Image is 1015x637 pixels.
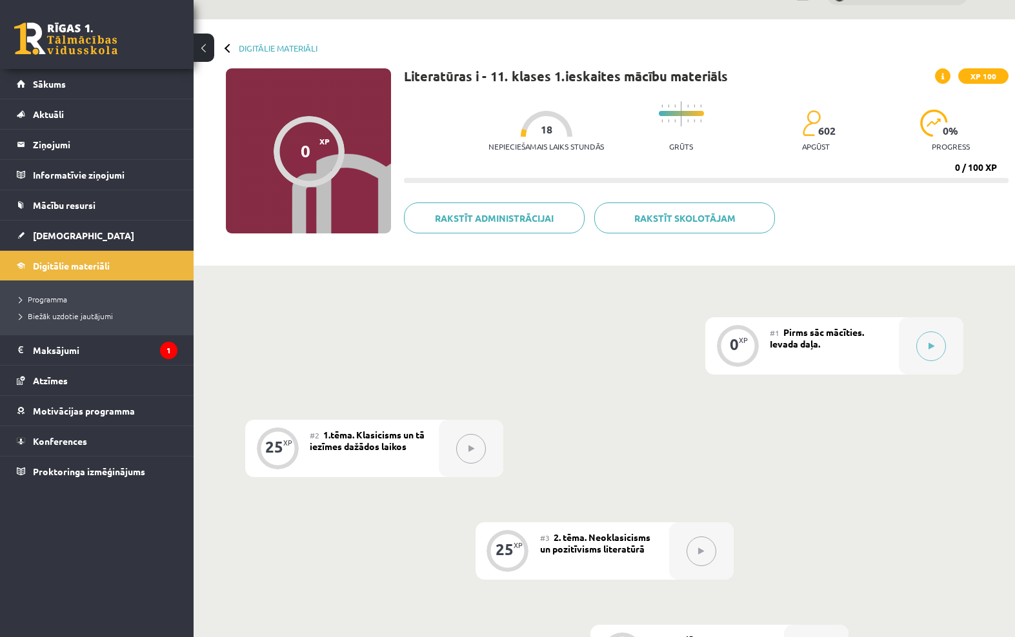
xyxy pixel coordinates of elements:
a: Proktoringa izmēģinājums [17,456,177,486]
a: Maksājumi1 [17,335,177,365]
img: icon-short-line-57e1e144782c952c97e751825c79c345078a6d821885a25fce030b3d8c18986b.svg [668,104,669,108]
span: 0 % [943,125,959,137]
img: icon-short-line-57e1e144782c952c97e751825c79c345078a6d821885a25fce030b3d8c18986b.svg [661,104,663,108]
span: XP [319,137,330,146]
div: 25 [496,544,514,555]
span: Atzīmes [33,375,68,386]
a: Mācību resursi [17,190,177,220]
span: Aktuāli [33,108,64,120]
span: Proktoringa izmēģinājums [33,465,145,477]
p: Nepieciešamais laiks stundās [488,142,604,151]
img: students-c634bb4e5e11cddfef0936a35e636f08e4e9abd3cc4e673bd6f9a4125e45ecb1.svg [802,110,821,137]
a: Biežāk uzdotie jautājumi [19,310,181,322]
div: 0 [301,141,310,161]
img: icon-short-line-57e1e144782c952c97e751825c79c345078a6d821885a25fce030b3d8c18986b.svg [674,119,676,122]
p: apgūst [802,142,830,151]
span: #3 [540,533,550,543]
img: icon-short-line-57e1e144782c952c97e751825c79c345078a6d821885a25fce030b3d8c18986b.svg [694,119,695,122]
span: Digitālie materiāli [33,260,110,271]
span: Konferences [33,435,87,447]
a: Rakstīt skolotājam [594,202,775,233]
img: icon-short-line-57e1e144782c952c97e751825c79c345078a6d821885a25fce030b3d8c18986b.svg [687,119,688,122]
img: icon-short-line-57e1e144782c952c97e751825c79c345078a6d821885a25fce030b3d8c18986b.svg [687,104,688,108]
a: Programma [19,293,181,305]
a: Digitālie materiāli [17,251,177,280]
a: Informatīvie ziņojumi [17,160,177,190]
i: 1 [160,342,177,359]
span: Pirms sāc mācīties. Ievada daļa. [770,326,864,349]
img: icon-short-line-57e1e144782c952c97e751825c79c345078a6d821885a25fce030b3d8c18986b.svg [694,104,695,108]
p: Grūts [669,142,693,151]
a: Digitālie materiāli [239,43,317,53]
span: XP 100 [958,68,1009,84]
a: Sākums [17,69,177,99]
img: icon-progress-161ccf0a02000e728c5f80fcf4c31c7af3da0e1684b2b1d7c360e028c24a22f1.svg [920,110,948,137]
a: Konferences [17,426,177,456]
span: Programma [19,294,67,304]
span: #1 [770,328,779,338]
img: icon-short-line-57e1e144782c952c97e751825c79c345078a6d821885a25fce030b3d8c18986b.svg [700,104,701,108]
img: icon-short-line-57e1e144782c952c97e751825c79c345078a6d821885a25fce030b3d8c18986b.svg [661,119,663,122]
a: [DEMOGRAPHIC_DATA] [17,220,177,250]
legend: Maksājumi [33,335,177,365]
span: Biežāk uzdotie jautājumi [19,311,113,321]
div: 25 [265,441,283,453]
img: icon-short-line-57e1e144782c952c97e751825c79c345078a6d821885a25fce030b3d8c18986b.svg [674,104,676,108]
span: #2 [310,430,319,440]
legend: Ziņojumi [33,130,177,159]
div: XP [739,337,748,344]
a: Ziņojumi [17,130,177,159]
span: Mācību resursi [33,199,95,211]
span: 1.tēma. Klasicisms un tā iezīmes dažādos laikos [310,429,425,452]
div: XP [514,542,523,549]
a: Rakstīt administrācijai [404,202,585,233]
img: icon-short-line-57e1e144782c952c97e751825c79c345078a6d821885a25fce030b3d8c18986b.svg [668,119,669,122]
a: Aktuāli [17,99,177,129]
span: 18 [541,124,552,135]
span: Motivācijas programma [33,405,135,416]
span: 602 [818,125,836,137]
span: [DEMOGRAPHIC_DATA] [33,230,134,241]
span: Sākums [33,78,66,90]
a: Motivācijas programma [17,396,177,426]
a: Atzīmes [17,366,177,395]
a: Rīgas 1. Tālmācības vidusskola [14,23,117,55]
legend: Informatīvie ziņojumi [33,160,177,190]
span: 2. tēma. Neoklasicisms un pozitīvisms literatūrā [540,531,650,554]
img: icon-short-line-57e1e144782c952c97e751825c79c345078a6d821885a25fce030b3d8c18986b.svg [700,119,701,122]
div: 0 [730,338,739,350]
div: XP [283,439,292,446]
img: icon-long-line-d9ea69661e0d244f92f715978eff75569469978d946b2353a9bb055b3ed8787d.svg [681,101,682,126]
p: progress [932,142,970,151]
h1: Literatūras i - 11. klases 1.ieskaites mācību materiāls [404,68,728,84]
